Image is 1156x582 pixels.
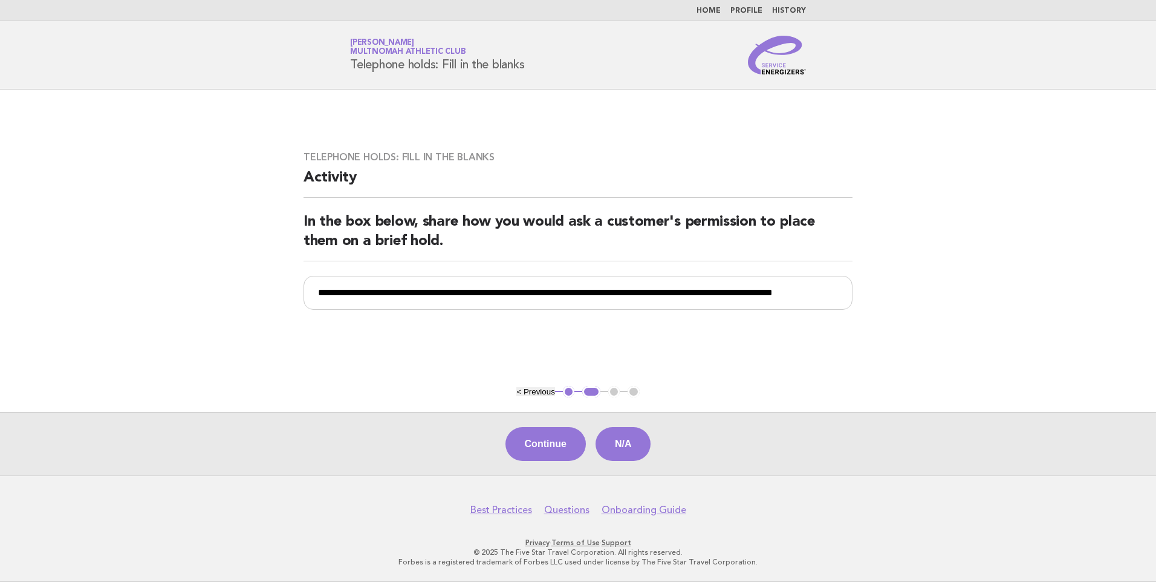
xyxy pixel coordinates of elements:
[208,538,948,548] p: · ·
[208,548,948,557] p: © 2025 The Five Star Travel Corporation. All rights reserved.
[208,557,948,567] p: Forbes is a registered trademark of Forbes LLC used under license by The Five Star Travel Corpora...
[730,7,762,15] a: Profile
[350,39,524,71] h1: Telephone holds: Fill in the blanks
[516,387,554,396] button: < Previous
[582,386,600,398] button: 2
[525,538,550,547] a: Privacy
[350,48,466,56] span: Multnomah Athletic Club
[602,538,631,547] a: Support
[697,7,721,15] a: Home
[304,212,852,261] h2: In the box below, share how you would ask a customer's permission to place them on a brief hold.
[350,39,466,56] a: [PERSON_NAME]Multnomah Athletic Club
[563,386,575,398] button: 1
[304,151,852,163] h3: Telephone holds: Fill in the blanks
[505,427,586,461] button: Continue
[596,427,651,461] button: N/A
[748,36,806,74] img: Service Energizers
[602,504,686,516] a: Onboarding Guide
[772,7,806,15] a: History
[470,504,532,516] a: Best Practices
[304,168,852,198] h2: Activity
[551,538,600,547] a: Terms of Use
[544,504,589,516] a: Questions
